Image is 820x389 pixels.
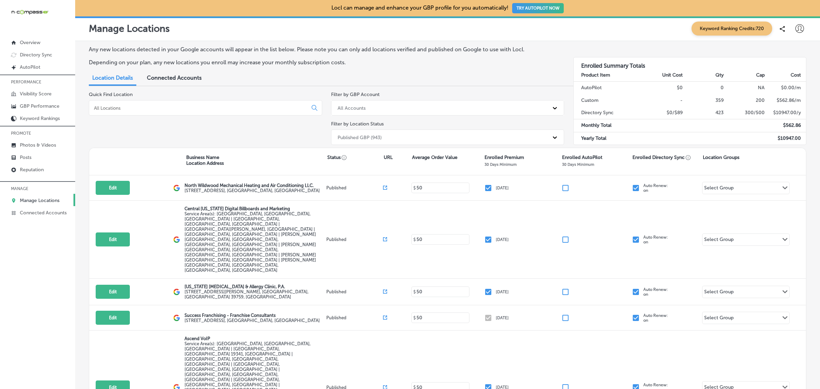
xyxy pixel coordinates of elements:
p: Auto Renew: on [643,183,668,193]
p: [DATE] [496,290,509,294]
p: Published [326,237,383,242]
p: Enrolled Premium [484,155,524,160]
p: Keyword Rankings [20,116,60,121]
p: $ [413,186,416,190]
button: Edit [96,311,130,325]
td: NA [724,82,765,94]
p: Photos & Videos [20,142,56,148]
strong: Product Item [581,72,610,78]
img: logo [173,289,180,295]
td: Custom [574,94,642,107]
p: Connected Accounts [20,210,67,216]
td: $ 562.86 /m [765,94,806,107]
p: Depending on your plan, any new locations you enroll may increase your monthly subscription costs. [89,59,555,66]
p: Manage Locations [89,23,170,34]
td: $ 10947.00 /y [765,107,806,119]
p: Overview [20,40,40,45]
button: TRY AUTOPILOT NOW [512,3,564,13]
td: $ 0.00 /m [765,82,806,94]
p: [US_STATE] [MEDICAL_DATA] & Allergy Clinic, P.A. [184,284,325,289]
td: $0/$89 [642,107,683,119]
p: Published [326,289,383,294]
td: Monthly Total [574,119,642,132]
th: Cost [765,69,806,82]
div: Select Group [704,289,734,297]
p: Business Name Location Address [186,155,224,166]
p: Any new locations detected in your Google accounts will appear in the list below. Please note you... [89,46,555,53]
span: Keyword Ranking Credits: 720 [692,22,772,36]
p: 30 Days Minimum [562,162,594,167]
p: GBP Performance [20,103,59,109]
p: Auto Renew: on [643,313,668,323]
button: Edit [96,232,130,246]
p: Auto Renew: on [643,235,668,244]
h3: Enrolled Summary Totals [574,57,806,69]
p: Directory Sync [20,52,52,58]
p: Auto Renew: on [643,287,668,297]
td: 200 [724,94,765,107]
p: Reputation [20,167,44,173]
td: $ 562.86 [765,119,806,132]
p: Average Order Value [412,155,457,160]
div: Select Group [704,315,734,323]
div: Published GBP (943) [338,134,382,140]
img: logo [173,314,180,321]
p: North Wildwood Mechanical Heating and Air Conditioning LLC. [184,183,320,188]
p: $ [413,237,416,242]
label: [STREET_ADDRESS][PERSON_NAME] , [GEOGRAPHIC_DATA], [GEOGRAPHIC_DATA] 39759, [GEOGRAPHIC_DATA] [184,289,325,299]
td: 0 [683,82,724,94]
td: $ 10947.00 [765,132,806,145]
p: Success Franchising - Franchise Consultants [184,313,320,318]
button: Edit [96,181,130,195]
td: 423 [683,107,724,119]
p: Ascend VoIP [184,336,325,341]
td: 300/500 [724,107,765,119]
span: Location Details [92,75,133,81]
p: $ [413,290,416,294]
td: AutoPilot [574,82,642,94]
p: Posts [20,155,31,160]
label: Quick Find Location [89,92,133,97]
div: Select Group [704,237,734,244]
img: 660ab0bf-5cc7-4cb8-ba1c-48b5ae0f18e60NCTV_CLogo_TV_Black_-500x88.png [11,9,49,15]
img: logo [173,236,180,243]
label: [STREET_ADDRESS] , [GEOGRAPHIC_DATA], [GEOGRAPHIC_DATA] [184,188,320,193]
div: All Accounts [338,105,366,111]
p: [DATE] [496,186,509,190]
p: Status [327,155,384,160]
p: Published [326,315,383,320]
p: [DATE] [496,237,509,242]
label: Filter by GBP Account [331,92,380,97]
td: - [642,94,683,107]
td: Directory Sync [574,107,642,119]
p: 30 Days Minimum [484,162,517,167]
p: Central [US_STATE] Digital Billboards and Marketing [184,206,325,211]
p: Enrolled AutoPilot [562,155,602,160]
button: Edit [96,285,130,299]
td: $0 [642,82,683,94]
p: Published [326,185,383,190]
th: Cap [724,69,765,82]
th: Qty [683,69,724,82]
td: 359 [683,94,724,107]
th: Unit Cost [642,69,683,82]
span: Connected Accounts [147,75,202,81]
td: Yearly Total [574,132,642,145]
div: Select Group [704,185,734,193]
img: logo [173,185,180,191]
p: Enrolled Directory Sync [632,155,691,160]
p: $ [413,316,416,320]
p: URL [384,155,393,160]
label: Filter by Location Status [331,121,384,127]
p: AutoPilot [20,64,40,70]
p: Visibility Score [20,91,52,97]
p: Location Groups [703,155,739,160]
p: [DATE] [496,316,509,320]
input: All Locations [93,105,306,111]
label: [STREET_ADDRESS] , [GEOGRAPHIC_DATA], [GEOGRAPHIC_DATA] [184,318,320,323]
span: Orlando, FL, USA | Kissimmee, FL, USA | Meadow Woods, FL 32824, USA | Hunters Creek, FL 32837, US... [184,211,316,273]
p: Manage Locations [20,198,59,203]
